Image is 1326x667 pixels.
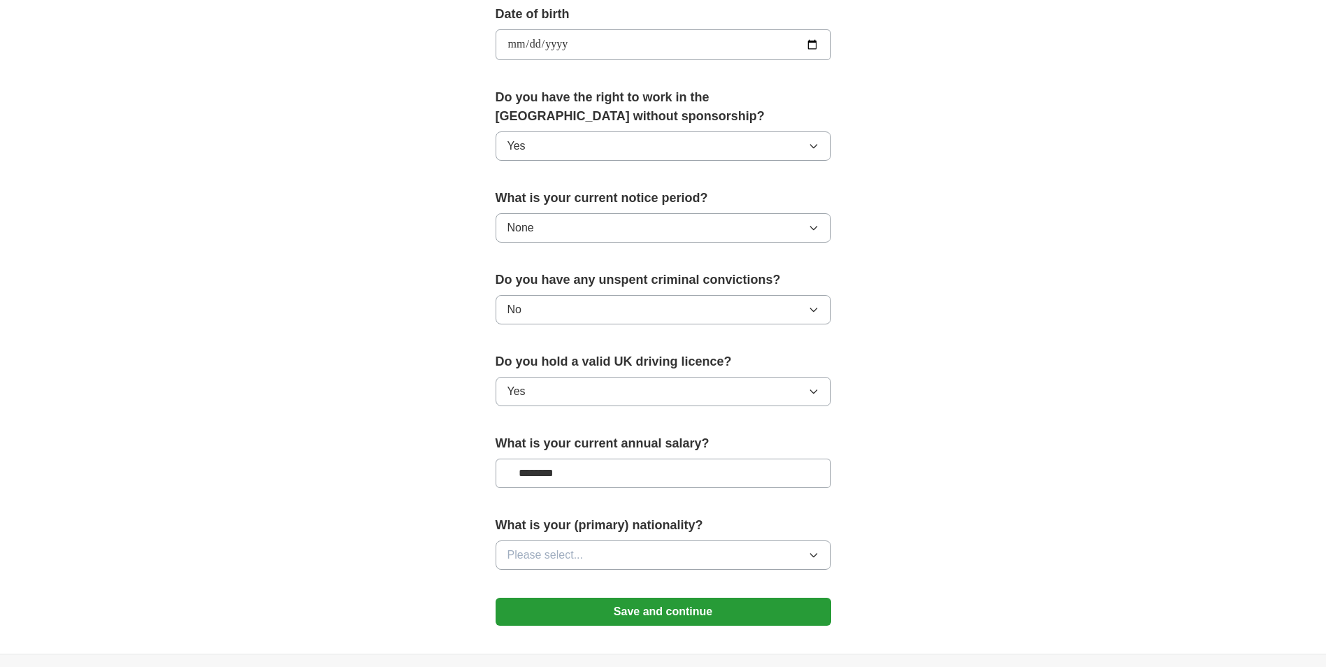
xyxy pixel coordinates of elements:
[496,189,831,208] label: What is your current notice period?
[496,434,831,453] label: What is your current annual salary?
[496,5,831,24] label: Date of birth
[507,547,584,564] span: Please select...
[496,540,831,570] button: Please select...
[496,377,831,406] button: Yes
[496,271,831,289] label: Do you have any unspent criminal convictions?
[496,131,831,161] button: Yes
[507,138,526,155] span: Yes
[496,352,831,371] label: Do you hold a valid UK driving licence?
[507,220,534,236] span: None
[496,295,831,324] button: No
[496,516,831,535] label: What is your (primary) nationality?
[496,213,831,243] button: None
[507,383,526,400] span: Yes
[496,88,831,126] label: Do you have the right to work in the [GEOGRAPHIC_DATA] without sponsorship?
[507,301,521,318] span: No
[496,598,831,626] button: Save and continue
